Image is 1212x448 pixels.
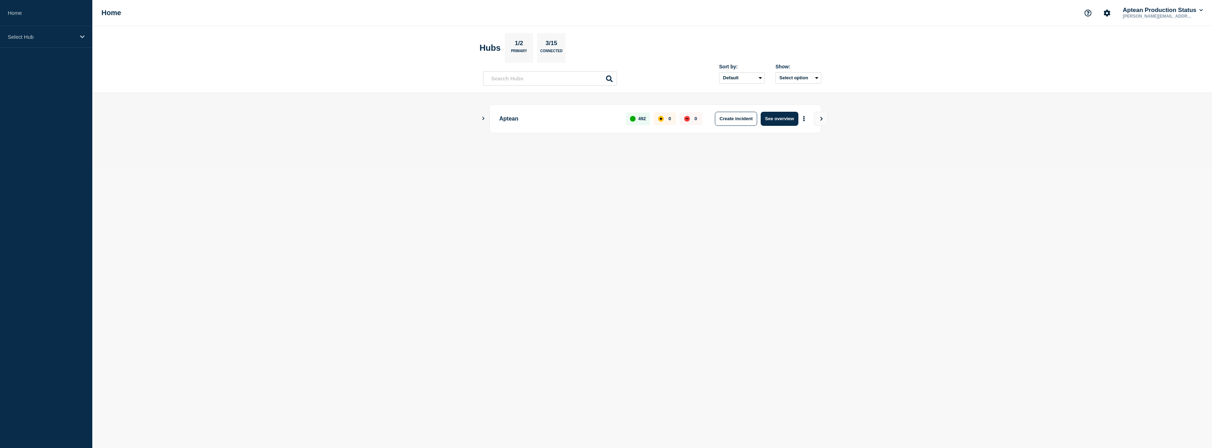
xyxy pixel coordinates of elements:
[814,112,828,126] button: View
[658,116,664,122] div: affected
[1121,7,1204,14] button: Aptean Production Status
[715,112,757,126] button: Create incident
[1100,6,1114,20] button: Account settings
[799,112,809,125] button: More actions
[499,112,618,126] p: Aptean
[668,116,671,121] p: 0
[511,49,527,56] p: Primary
[483,71,617,86] input: Search Hubs
[694,116,697,121] p: 0
[512,40,526,49] p: 1/2
[630,116,636,122] div: up
[1081,6,1095,20] button: Support
[101,9,121,17] h1: Home
[761,112,798,126] button: See overview
[719,64,765,69] div: Sort by:
[638,116,646,121] p: 492
[480,43,501,53] h2: Hubs
[482,116,485,121] button: Show Connected Hubs
[719,72,765,84] select: Sort by
[684,116,690,122] div: down
[540,49,562,56] p: Connected
[543,40,560,49] p: 3/15
[775,64,821,69] div: Show:
[8,34,75,40] p: Select Hub
[1121,14,1195,19] p: [PERSON_NAME][EMAIL_ADDRESS][PERSON_NAME][DOMAIN_NAME]
[775,72,821,84] button: Select option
